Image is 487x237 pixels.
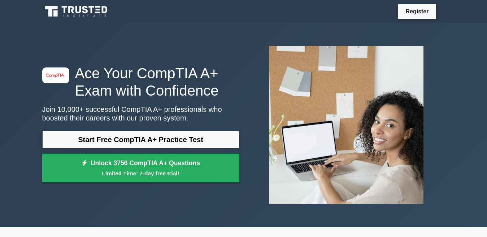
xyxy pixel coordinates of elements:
p: Join 10,000+ successful CompTIA A+ professionals who boosted their careers with our proven system. [42,105,239,122]
h1: Ace Your CompTIA A+ Exam with Confidence [42,65,239,99]
small: Limited Time: 7-day free trial! [51,169,230,177]
a: Unlock 3756 CompTIA A+ QuestionsLimited Time: 7-day free trial! [42,154,239,183]
a: Start Free CompTIA A+ Practice Test [42,131,239,148]
a: Register [401,7,433,16]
